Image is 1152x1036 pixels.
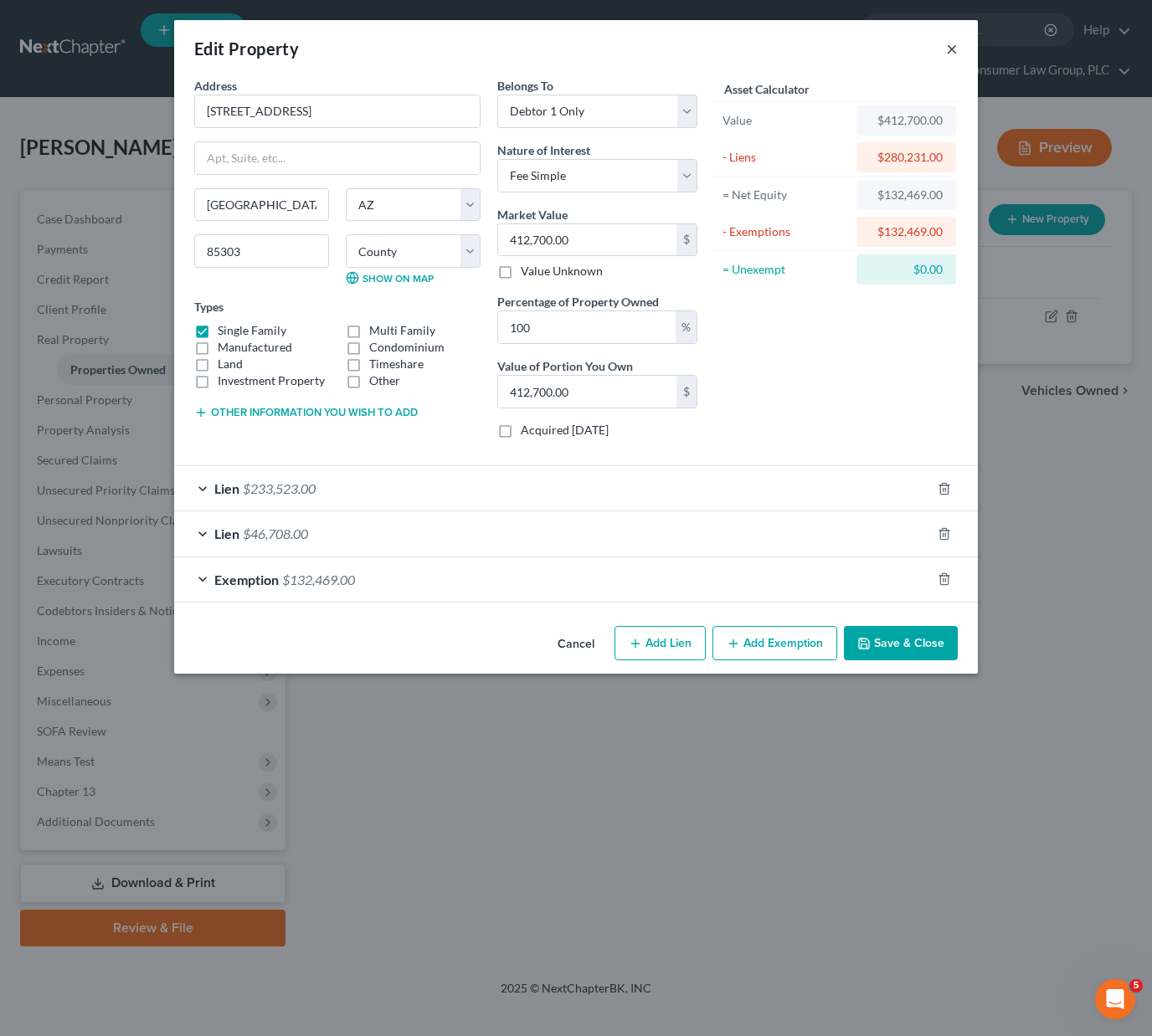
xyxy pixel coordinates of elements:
div: $412,700.00 [870,112,943,129]
button: Add Exemption [712,626,837,661]
span: $132,469.00 [282,572,355,587]
label: Single Family [218,322,286,339]
input: 0.00 [498,376,676,408]
label: Value of Portion You Own [497,357,633,375]
div: = Unexempt [723,261,849,278]
label: Market Value [497,206,568,223]
button: × [946,38,958,59]
div: = Net Equity [723,187,849,203]
label: Land [218,356,243,372]
div: Edit Property [194,37,299,60]
div: - Exemptions [723,223,849,240]
label: Types [194,298,224,315]
label: Investment Property [218,372,325,389]
label: Percentage of Property Owned [497,293,659,310]
div: $0.00 [870,261,943,278]
button: Save & Close [844,626,958,661]
div: $ [676,376,697,408]
div: Value [723,112,849,129]
iframe: Intercom live chat [1095,979,1135,1019]
div: $ [676,224,697,256]
label: Asset Calculator [724,80,810,98]
span: Lien [214,480,239,496]
input: Enter address... [195,95,480,127]
label: Acquired [DATE] [521,422,609,439]
input: Enter zip... [194,234,329,268]
input: Enter city... [195,189,328,221]
div: % [676,311,697,343]
span: 5 [1129,979,1143,992]
button: Cancel [544,628,608,661]
span: Belongs To [497,79,553,93]
label: Manufactured [218,339,292,356]
div: $132,469.00 [870,223,943,240]
label: Multi Family [369,322,435,339]
input: 0.00 [498,224,676,256]
button: Add Lien [615,626,706,661]
span: Exemption [214,572,279,587]
label: Timeshare [369,356,424,372]
span: $233,523.00 [243,480,316,496]
span: $46,708.00 [243,526,308,541]
span: Lien [214,526,239,541]
label: Nature of Interest [497,141,590,159]
button: Other information you wish to add [194,406,418,419]
div: $132,469.00 [870,187,943,203]
div: - Liens [723,149,849,166]
label: Other [369,372,400,389]
label: Condominium [369,339,445,356]
input: Apt, Suite, etc... [195,142,480,174]
a: Show on Map [346,271,434,285]
div: $280,231.00 [870,149,943,166]
input: 0.00 [498,311,676,343]
label: Value Unknown [521,263,603,280]
span: Address [194,79,237,93]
